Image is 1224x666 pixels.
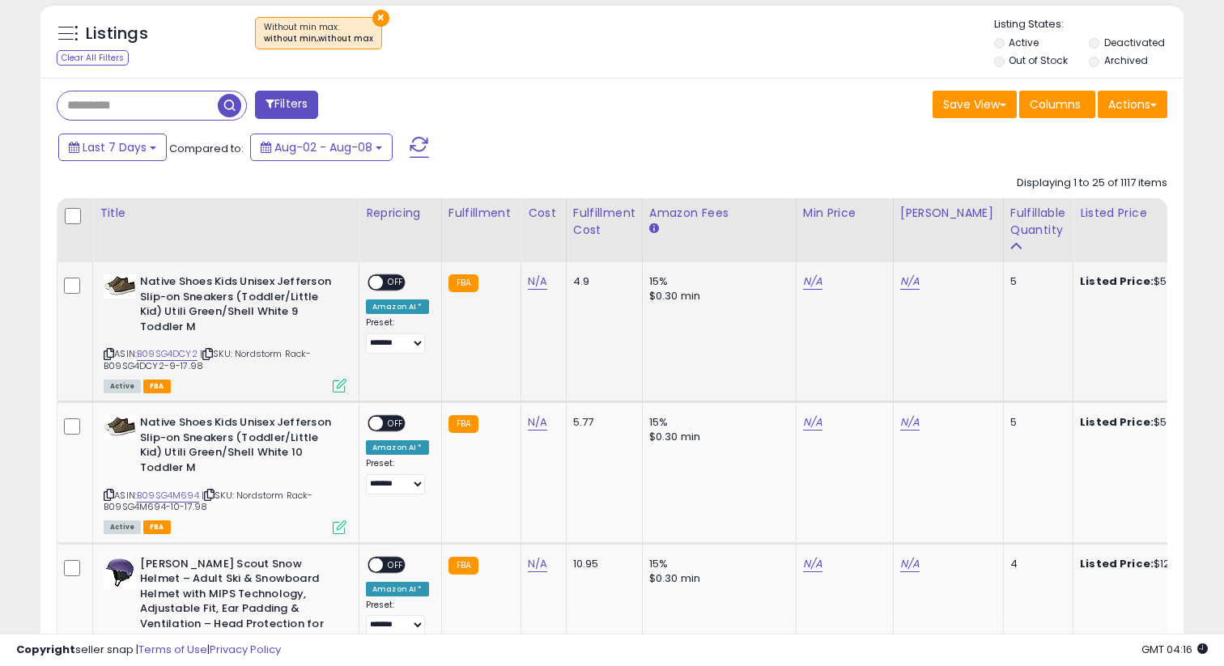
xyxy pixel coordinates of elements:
h5: Listings [86,23,148,45]
div: ASIN: [104,415,346,532]
div: 5 [1010,415,1060,430]
span: Without min max : [264,21,373,45]
span: OFF [383,276,409,290]
div: 4.9 [573,274,630,289]
button: × [372,10,389,27]
a: N/A [803,274,822,290]
span: Aug-02 - Aug-08 [274,139,372,155]
a: Privacy Policy [210,642,281,657]
a: N/A [900,274,920,290]
a: B09SG4M694 [137,489,199,503]
div: Amazon AI * [366,582,429,596]
div: Amazon Fees [649,205,789,222]
b: Listed Price: [1080,414,1154,430]
div: 5.77 [573,415,630,430]
a: N/A [803,414,822,431]
span: 2025-08-16 04:16 GMT [1141,642,1208,657]
b: Native Shoes Kids Unisex Jefferson Slip-on Sneakers (Toddler/Little Kid) Utili Green/Shell White ... [140,274,337,338]
div: Cost [528,205,559,222]
div: seller snap | | [16,643,281,658]
div: Displaying 1 to 25 of 1117 items [1017,176,1167,191]
div: 15% [649,274,784,289]
img: 31UmyAL2jaL._SL40_.jpg [104,557,136,589]
div: Preset: [366,317,429,354]
div: [PERSON_NAME] [900,205,997,222]
label: Out of Stock [1009,53,1068,67]
div: $0.30 min [649,289,784,303]
span: | SKU: Nordstorm Rack-B09SG4DCY2-9-17.98 [104,347,312,371]
div: Listed Price [1080,205,1220,222]
small: FBA [448,415,478,433]
button: Columns [1019,91,1095,118]
button: Save View [933,91,1017,118]
div: Fulfillment Cost [573,205,635,239]
small: Amazon Fees. [649,222,659,236]
div: Preset: [366,458,429,494]
div: Preset: [366,600,429,636]
div: $0.30 min [649,430,784,444]
label: Archived [1104,53,1148,67]
a: N/A [803,556,822,572]
label: Deactivated [1104,36,1165,49]
div: ASIN: [104,274,346,391]
div: $50.00 [1080,415,1214,430]
b: Listed Price: [1080,556,1154,571]
div: without min,without max [264,33,373,45]
button: Filters [255,91,318,119]
a: N/A [900,414,920,431]
span: | SKU: Nordstorm Rack-B09SG4M694-10-17.98 [104,489,313,513]
button: Actions [1098,91,1167,118]
strong: Copyright [16,642,75,657]
label: Active [1009,36,1039,49]
span: Columns [1030,96,1081,112]
div: Title [100,205,352,222]
div: Fulfillable Quantity [1010,205,1066,239]
span: OFF [383,417,409,431]
button: Last 7 Days [58,134,167,161]
a: N/A [528,274,547,290]
div: Min Price [803,205,886,222]
span: OFF [383,558,409,571]
div: Amazon AI * [366,440,429,455]
span: All listings currently available for purchase on Amazon [104,520,141,534]
a: B09SG4DCY2 [137,347,198,361]
div: Repricing [366,205,435,222]
b: Native Shoes Kids Unisex Jefferson Slip-on Sneakers (Toddler/Little Kid) Utili Green/Shell White ... [140,415,337,479]
div: $50.00 [1080,274,1214,289]
div: 15% [649,557,784,571]
b: [PERSON_NAME] Scout Snow Helmet – Adult Ski & Snowboard Helmet with MIPS Technology, Adjustable F... [140,557,337,666]
div: $120.00 [1080,557,1214,571]
div: Fulfillment [448,205,514,222]
span: All listings currently available for purchase on Amazon [104,380,141,393]
small: FBA [448,274,478,292]
a: Terms of Use [138,642,207,657]
div: Amazon AI * [366,299,429,314]
img: 41+c-M0EBoL._SL40_.jpg [104,415,136,439]
div: 4 [1010,557,1060,571]
span: FBA [143,520,171,534]
b: Listed Price: [1080,274,1154,289]
p: Listing States: [994,17,1184,32]
a: N/A [528,414,547,431]
button: Aug-02 - Aug-08 [250,134,393,161]
small: FBA [448,557,478,575]
a: N/A [528,556,547,572]
div: 5 [1010,274,1060,289]
img: 41+c-M0EBoL._SL40_.jpg [104,274,136,299]
div: Clear All Filters [57,50,129,66]
a: N/A [900,556,920,572]
div: 15% [649,415,784,430]
div: $0.30 min [649,571,784,586]
span: FBA [143,380,171,393]
span: Last 7 Days [83,139,147,155]
div: 10.95 [573,557,630,571]
span: Compared to: [169,141,244,156]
